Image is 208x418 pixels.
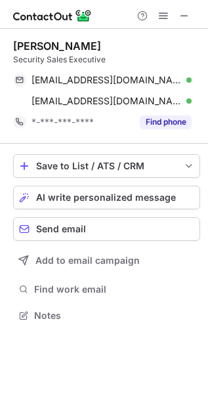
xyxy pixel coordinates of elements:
span: [EMAIL_ADDRESS][DOMAIN_NAME] [31,74,182,86]
span: Add to email campaign [35,255,140,266]
span: Notes [34,310,195,322]
div: [PERSON_NAME] [13,39,101,52]
button: Send email [13,217,200,241]
button: Reveal Button [140,115,192,129]
button: save-profile-one-click [13,154,200,178]
span: AI write personalized message [36,192,176,203]
span: Send email [36,224,86,234]
button: Add to email campaign [13,249,200,272]
button: Find work email [13,280,200,299]
div: Security Sales Executive [13,54,200,66]
img: ContactOut v5.3.10 [13,8,92,24]
span: [EMAIL_ADDRESS][DOMAIN_NAME] [31,95,182,107]
button: AI write personalized message [13,186,200,209]
span: Find work email [34,283,195,295]
button: Notes [13,306,200,325]
div: Save to List / ATS / CRM [36,161,177,171]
